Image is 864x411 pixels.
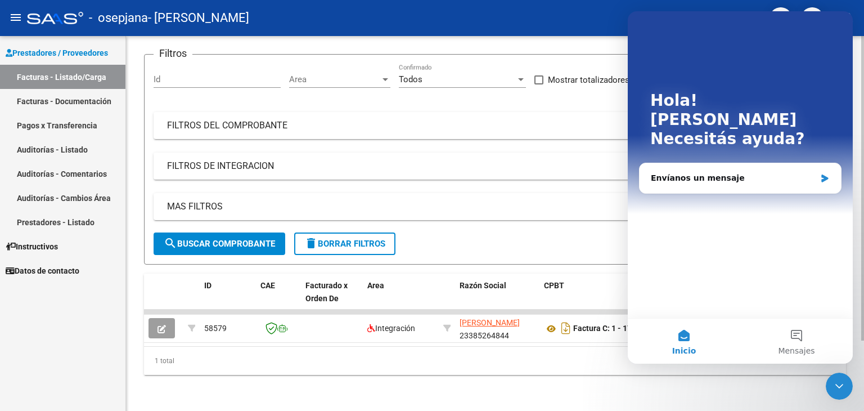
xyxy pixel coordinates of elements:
[628,11,853,364] iframe: Intercom live chat
[164,236,177,250] mat-icon: search
[164,239,275,249] span: Buscar Comprobante
[6,47,108,59] span: Prestadores / Proveedores
[154,233,285,255] button: Buscar Comprobante
[9,11,22,24] mat-icon: menu
[573,324,636,333] strong: Factura C: 1 - 174
[826,373,853,400] iframe: Intercom live chat
[260,281,275,290] span: CAE
[399,74,422,84] span: Todos
[154,193,836,220] mat-expansion-panel-header: MAS FILTROS
[144,347,846,375] div: 1 total
[460,316,535,340] div: 23385264844
[304,239,385,249] span: Borrar Filtros
[167,200,809,213] mat-panel-title: MAS FILTROS
[294,233,395,255] button: Borrar Filtros
[559,319,573,337] i: Descargar documento
[289,74,380,84] span: Area
[548,73,629,87] span: Mostrar totalizadores
[167,160,809,172] mat-panel-title: FILTROS DE INTEGRACION
[148,6,249,30] span: - [PERSON_NAME]
[460,318,520,327] span: [PERSON_NAME]
[89,6,148,30] span: - osepjana
[301,274,363,323] datatable-header-cell: Facturado x Orden De
[305,281,348,303] span: Facturado x Orden De
[154,46,192,61] h3: Filtros
[204,281,211,290] span: ID
[363,274,439,323] datatable-header-cell: Area
[367,281,384,290] span: Area
[154,112,836,139] mat-expansion-panel-header: FILTROS DEL COMPROBANTE
[6,240,58,253] span: Instructivos
[154,153,836,180] mat-expansion-panel-header: FILTROS DE INTEGRACION
[6,265,79,277] span: Datos de contacto
[455,274,539,323] datatable-header-cell: Razón Social
[367,324,415,333] span: Integración
[204,324,227,333] span: 58579
[304,236,318,250] mat-icon: delete
[167,119,809,132] mat-panel-title: FILTROS DEL COMPROBANTE
[200,274,256,323] datatable-header-cell: ID
[539,274,658,323] datatable-header-cell: CPBT
[544,281,564,290] span: CPBT
[256,274,301,323] datatable-header-cell: CAE
[460,281,506,290] span: Razón Social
